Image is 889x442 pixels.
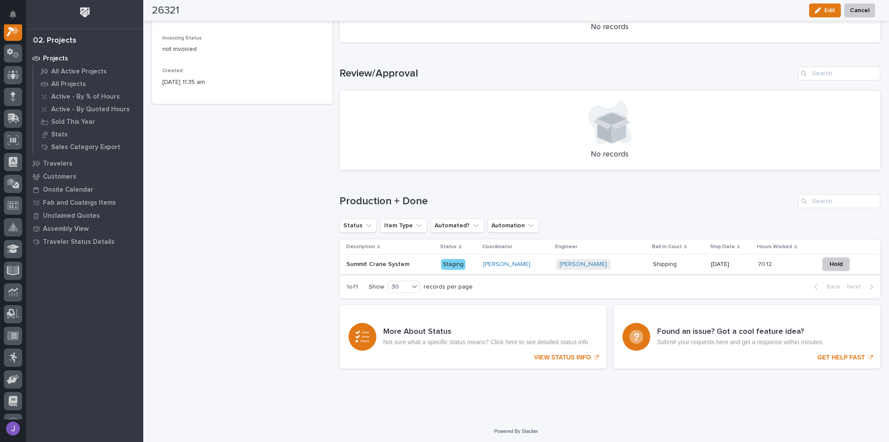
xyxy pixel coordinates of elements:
span: Next [847,283,866,291]
p: Traveler Status Details [43,238,115,246]
input: Search [798,194,880,208]
a: Fab and Coatings Items [26,196,143,209]
p: records per page [424,283,473,291]
p: Status [440,242,457,252]
a: All Active Projects [33,65,143,77]
a: [PERSON_NAME] [483,261,530,268]
p: Assembly View [43,225,89,233]
p: No records [350,23,870,32]
p: VIEW STATUS INFO [534,354,591,361]
p: GET HELP FAST [817,354,865,361]
tr: Summit Crane SystemSummit Crane System Staging[PERSON_NAME] [PERSON_NAME] ShippingShipping [DATE]... [339,255,881,274]
p: [DATE] [711,261,751,268]
span: Invoicing Status [162,36,202,41]
a: Traveler Status Details [26,235,143,248]
p: Stats [51,131,68,139]
div: Staging [441,259,465,270]
button: Automated? [431,219,484,233]
p: Summit Crane System [346,259,411,268]
p: Customers [43,173,76,181]
a: Sales Category Export [33,141,143,153]
button: Hold [822,257,850,271]
span: Back [821,283,840,291]
button: users-avatar [4,419,22,438]
p: Travelers [43,160,72,168]
button: Automation [487,219,539,233]
p: not invoiced [162,45,322,54]
p: Description [346,242,375,252]
input: Search [798,66,880,80]
p: 1 of 1 [339,276,365,298]
span: Hold [830,259,843,269]
span: Cancel [850,5,869,16]
a: [PERSON_NAME] [560,261,607,268]
img: Workspace Logo [77,4,93,20]
h2: 26321 [152,4,179,17]
a: Powered By Stacker [494,429,538,434]
p: Onsite Calendar [43,186,93,194]
a: Active - By % of Hours [33,90,143,103]
p: Hours Worked [757,242,792,252]
a: Assembly View [26,222,143,235]
button: Cancel [844,3,875,17]
p: Submit your requests here and get a response within minutes. [657,339,824,346]
p: 70.12 [758,259,774,268]
p: [DATE] 11:35 am [162,78,322,87]
p: Ball In Court [652,242,682,252]
a: Travelers [26,157,143,170]
a: Stats [33,128,143,140]
p: Active - By Quoted Hours [51,106,130,113]
p: Fab and Coatings Items [43,199,116,207]
h3: Found an issue? Got a cool feature idea? [657,327,824,337]
button: Status [339,219,377,233]
p: Sold This Year [51,118,95,126]
div: 02. Projects [33,36,76,46]
p: Active - By % of Hours [51,93,120,101]
p: Ship Date [710,242,735,252]
div: 30 [388,282,409,292]
div: Notifications [11,10,22,24]
p: Engineer [555,242,577,252]
p: Shipping [653,259,678,268]
a: Onsite Calendar [26,183,143,196]
a: Active - By Quoted Hours [33,103,143,115]
button: Back [807,283,843,291]
p: All Projects [51,80,86,88]
a: GET HELP FAST [613,305,880,369]
a: All Projects [33,78,143,90]
a: Customers [26,170,143,183]
p: Coordinator [482,242,512,252]
a: Unclaimed Quotes [26,209,143,222]
button: Edit [809,3,841,17]
button: Next [843,283,880,291]
p: No records [350,150,870,160]
h1: Review/Approval [339,67,795,80]
h1: Production + Done [339,195,795,208]
p: Not sure what a specific status means? Click here to see detailed status info [383,339,588,346]
p: Sales Category Export [51,143,120,151]
a: Sold This Year [33,116,143,128]
p: Show [369,283,384,291]
p: All Active Projects [51,68,107,76]
span: Edit [824,7,835,14]
a: VIEW STATUS INFO [339,305,606,369]
button: Item Type [380,219,427,233]
a: Projects [26,52,143,65]
span: Created [162,68,183,73]
h3: More About Status [383,327,588,337]
p: Projects [43,55,68,63]
p: Unclaimed Quotes [43,212,100,220]
button: Notifications [4,5,22,23]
